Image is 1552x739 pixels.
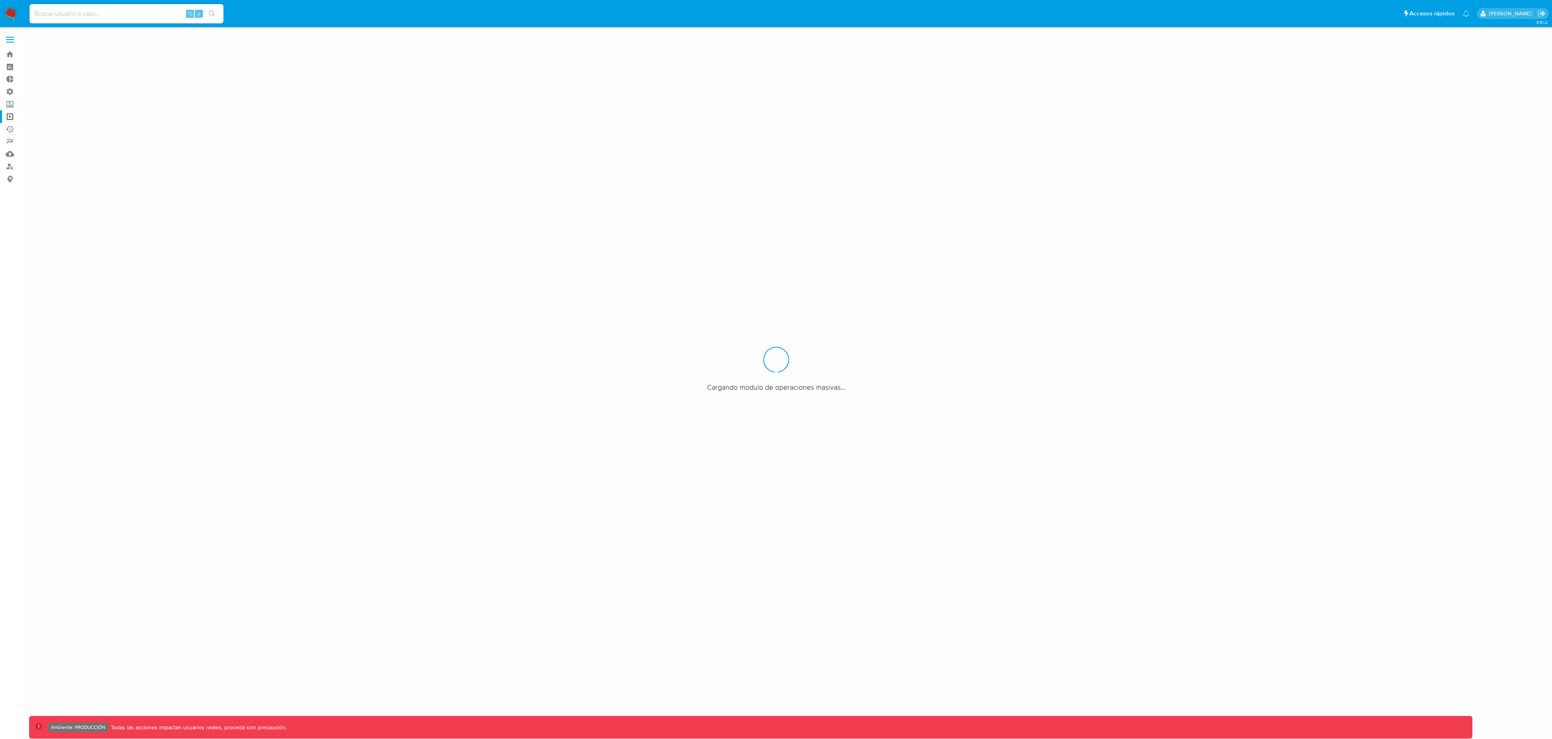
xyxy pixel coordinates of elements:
span: Accesos rápidos [1409,9,1455,18]
p: Todas las acciones impactan usuarios reales, proceda con precaución. [109,724,287,731]
input: Buscar usuario o caso... [30,8,224,19]
span: s [198,10,200,17]
a: Salir [1537,9,1546,18]
p: leandrojossue.ramirez@mercadolibre.com.co [1489,10,1535,17]
p: Ambiente: PRODUCCIÓN [51,726,105,729]
span: Cargando modulo de operaciones masivas... [707,382,846,392]
button: search-icon [204,8,220,19]
a: Notificaciones [1463,10,1470,17]
span: ⌥ [187,10,193,17]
